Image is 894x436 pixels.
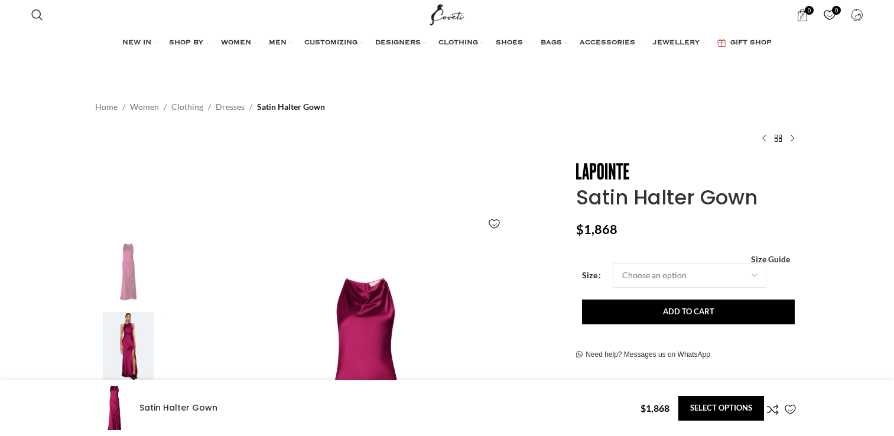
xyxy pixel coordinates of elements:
[641,402,669,414] bdi: 1,868
[582,269,601,282] label: Size
[785,131,799,145] a: Next product
[790,3,814,27] a: 0
[375,38,421,48] span: DESIGNERS
[92,312,164,381] img: Lapointe
[541,31,568,55] a: BAGS
[25,31,869,55] div: Main navigation
[221,38,251,48] span: WOMEN
[375,31,427,55] a: DESIGNERS
[130,100,159,113] a: Women
[576,222,584,237] span: $
[641,402,646,414] span: $
[757,131,771,145] a: Previous product
[576,350,710,360] a: Need help? Messages us on WhatsApp
[139,402,632,414] h4: Satin Halter Gown
[717,31,772,55] a: GIFT SHOP
[730,38,772,48] span: GIFT SHOP
[92,237,164,306] img: Satin Halter Gown
[95,100,118,113] a: Home
[580,38,635,48] span: ACCESSORIES
[304,31,363,55] a: CUSTOMIZING
[817,3,841,27] a: 0
[832,6,841,15] span: 0
[216,100,245,113] a: Dresses
[427,9,467,19] a: Site logo
[817,3,841,27] div: My Wishlist
[169,31,209,55] a: SHOP BY
[805,6,814,15] span: 0
[541,38,562,48] span: BAGS
[304,38,357,48] span: CUSTOMIZING
[653,38,700,48] span: JEWELLERY
[678,396,764,421] a: Select options
[269,38,287,48] span: MEN
[221,31,257,55] a: WOMEN
[171,100,203,113] a: Clothing
[576,222,617,237] bdi: 1,868
[122,38,151,48] span: NEW IN
[717,39,726,47] img: GiftBag
[169,38,203,48] span: SHOP BY
[582,300,795,324] button: Add to cart
[576,186,799,210] h1: Satin Halter Gown
[269,31,292,55] a: MEN
[576,163,629,180] img: LaPointe
[25,3,49,27] a: Search
[438,31,484,55] a: CLOTHING
[496,38,523,48] span: SHOES
[580,31,641,55] a: ACCESSORIES
[95,100,325,113] nav: Breadcrumb
[257,100,325,113] span: Satin Halter Gown
[438,38,478,48] span: CLOTHING
[653,31,706,55] a: JEWELLERY
[496,31,529,55] a: SHOES
[95,386,134,430] img: Satin Halter Gown
[122,31,157,55] a: NEW IN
